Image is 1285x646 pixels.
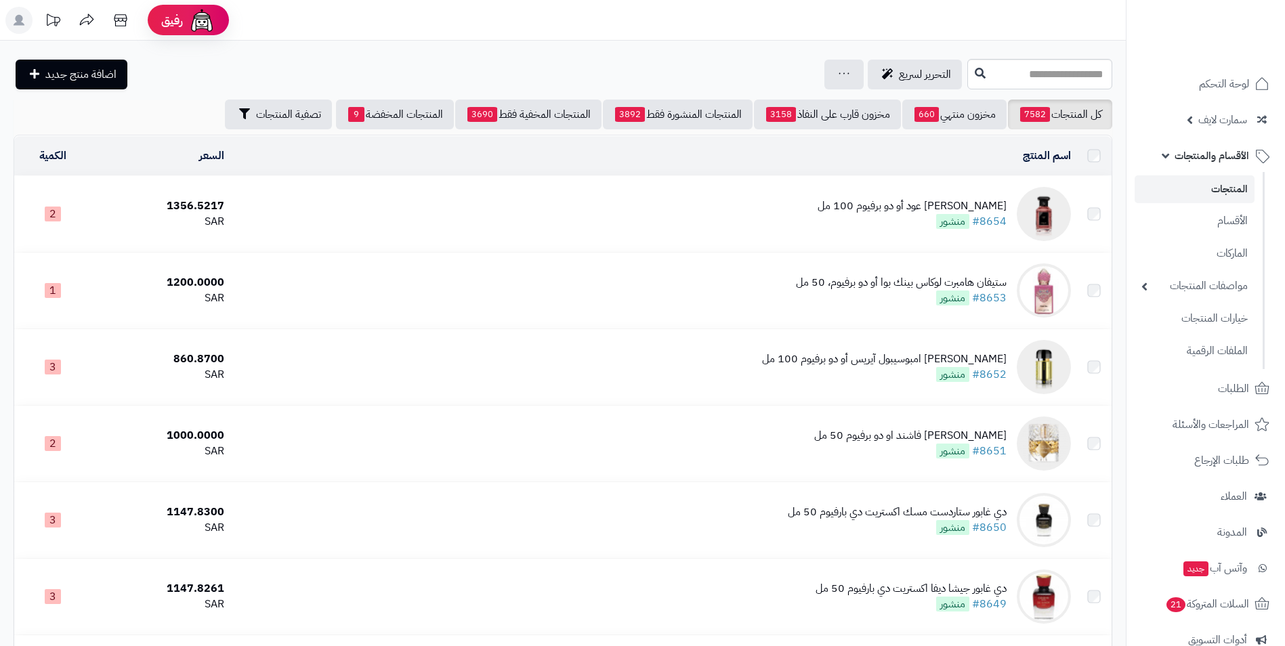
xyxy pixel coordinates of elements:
[1017,416,1071,471] img: كيليان أولد فاشند او دو برفيوم 50 مل
[1135,304,1255,333] a: خيارات المنتجات
[972,519,1007,536] a: #8650
[45,436,61,451] span: 2
[1194,451,1249,470] span: طلبات الإرجاع
[788,504,1007,520] div: دي غابور ستاردست مسك اكستريت دي بارفيوم 50 مل
[45,207,61,221] span: 2
[1135,444,1277,477] a: طلبات الإرجاع
[161,12,183,28] span: رفيق
[97,351,225,367] div: 860.8700
[97,597,225,612] div: SAR
[1173,415,1249,434] span: المراجعات والأسئلة
[972,366,1007,383] a: #8652
[972,443,1007,459] a: #8651
[1198,110,1247,129] span: سمارت لايف
[1183,561,1208,576] span: جديد
[936,290,969,305] span: منشور
[754,100,901,129] a: مخزون قارب على النفاذ3158
[97,198,225,214] div: 1356.5217
[188,7,215,34] img: ai-face.png
[1217,523,1247,542] span: المدونة
[1135,372,1277,405] a: الطلبات
[1135,272,1255,301] a: مواصفات المنتجات
[972,290,1007,306] a: #8653
[1135,516,1277,548] a: المدونة
[97,214,225,230] div: SAR
[899,66,951,83] span: التحرير لسريع
[36,7,70,37] a: تحديثات المنصة
[1017,263,1071,318] img: ستيفان هامبرت لوكاس بينك بوا أو دو برفيوم، 50 مل
[868,60,962,89] a: التحرير لسريع
[1017,569,1071,624] img: دي غابور جيشا ديفا اكستريت دي بارفيوم 50 مل
[39,148,66,164] a: الكمية
[97,504,225,520] div: 1147.8300
[1008,100,1112,129] a: كل المنتجات7582
[199,148,224,164] a: السعر
[1135,408,1277,441] a: المراجعات والأسئلة
[1017,493,1071,547] img: دي غابور ستاردست مسك اكستريت دي بارفيوم 50 مل
[762,351,1007,367] div: [PERSON_NAME] امبوسيبول آيريس أو دو برفيوم 100 مل
[45,66,117,83] span: اضافة منتج جديد
[97,581,225,597] div: 1147.8261
[97,275,225,290] div: 1200.0000
[97,428,225,444] div: 1000.0000
[1135,337,1255,366] a: الملفات الرقمية
[1135,175,1255,203] a: المنتجات
[1135,207,1255,236] a: الأقسام
[1017,187,1071,241] img: جيرلان شيري عود أو دو برفيوم 100 مل
[45,283,61,298] span: 1
[796,275,1007,290] div: ستيفان هامبرت لوكاس بينك بوا أو دو برفيوم، 50 مل
[615,107,645,122] span: 3892
[1166,597,1185,612] span: 21
[818,198,1007,214] div: [PERSON_NAME] عود أو دو برفيوم 100 مل
[455,100,602,129] a: المنتجات المخفية فقط3690
[1193,36,1272,64] img: logo-2.png
[936,444,969,458] span: منشور
[336,100,454,129] a: المنتجات المخفضة9
[256,106,321,123] span: تصفية المنتجات
[936,367,969,382] span: منشور
[816,581,1007,597] div: دي غابور جيشا ديفا اكستريت دي بارفيوم 50 مل
[914,107,939,122] span: 660
[45,589,61,604] span: 3
[1199,74,1249,93] span: لوحة التحكم
[603,100,753,129] a: المنتجات المنشورة فقط3892
[766,107,796,122] span: 3158
[902,100,1007,129] a: مخزون منتهي660
[936,520,969,535] span: منشور
[16,60,127,89] a: اضافة منتج جديد
[1135,239,1255,268] a: الماركات
[97,367,225,383] div: SAR
[972,596,1007,612] a: #8649
[1221,487,1247,506] span: العملاء
[225,100,332,129] button: تصفية المنتجات
[1135,68,1277,100] a: لوحة التحكم
[1020,107,1050,122] span: 7582
[1135,552,1277,584] a: وآتس آبجديد
[45,360,61,374] span: 3
[1135,588,1277,620] a: السلات المتروكة21
[1023,148,1071,164] a: اسم المنتج
[936,214,969,229] span: منشور
[97,520,225,536] div: SAR
[1218,379,1249,398] span: الطلبات
[97,444,225,459] div: SAR
[1175,146,1249,165] span: الأقسام والمنتجات
[45,513,61,527] span: 3
[1135,480,1277,513] a: العملاء
[814,428,1007,444] div: [PERSON_NAME] فاشند او دو برفيوم 50 مل
[936,597,969,611] span: منشور
[1165,595,1249,613] span: السلات المتروكة
[1017,340,1071,394] img: رامون مونيجال امبوسيبول آيريس أو دو برفيوم 100 مل
[1182,559,1247,578] span: وآتس آب
[972,213,1007,230] a: #8654
[348,107,364,122] span: 9
[467,107,497,122] span: 3690
[97,290,225,306] div: SAR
